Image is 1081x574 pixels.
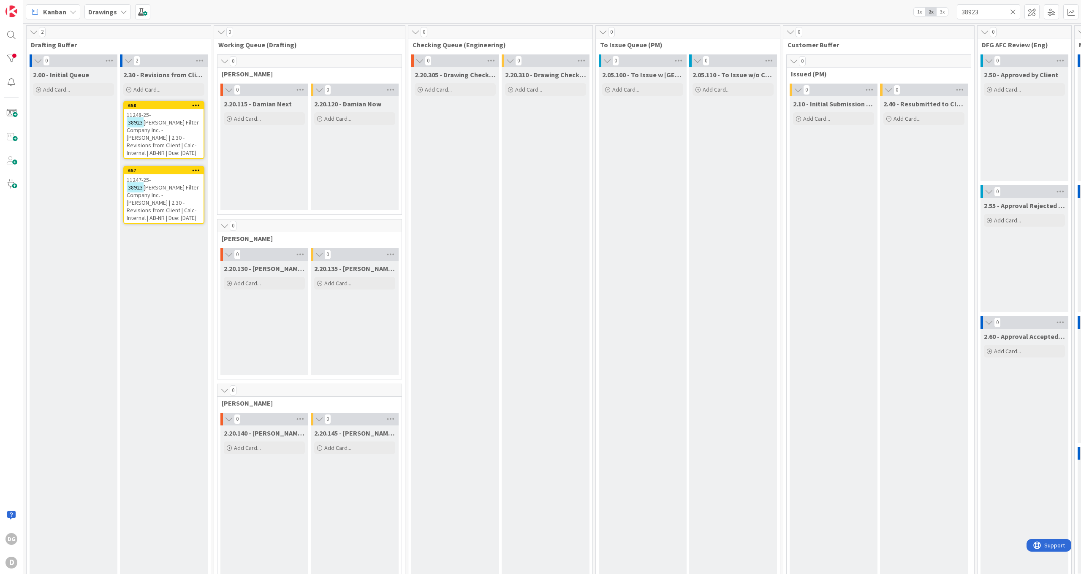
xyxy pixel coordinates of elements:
span: 2.20.305 - Drawing Check Next [415,70,496,79]
span: 2x [925,8,937,16]
span: To Issue Queue (PM) [600,41,769,49]
span: Support [18,1,38,11]
span: 2.20.310 - Drawing Check Now [505,70,586,79]
span: 11247-25- [127,176,151,184]
span: 2.50 - Approved by Client [984,70,1058,79]
span: 0 [894,85,900,95]
span: 0 [608,27,615,37]
a: 65811248-25-38923[PERSON_NAME] Filter Company Inc. - [PERSON_NAME] | 2.30 - Revisions from Client... [123,101,204,159]
span: Add Card... [324,444,351,452]
img: Visit kanbanzone.com [5,5,17,17]
span: 2.20.145 - John Now [314,429,395,437]
span: Checking Queue (Engineering) [413,41,582,49]
span: 0 [234,249,241,260]
span: 2.05.100 - To Issue w Calcs [602,70,683,79]
div: 658 [128,103,204,108]
span: 2.20.120 - Damian Now [314,100,381,108]
span: 2.10 - Initial Submission to Client [793,100,874,108]
span: 2.00 - Initial Queue [33,70,89,79]
mark: 38923 [127,182,144,192]
span: Drafting Buffer [31,41,200,49]
span: 2 [39,27,46,37]
span: 0 [515,56,522,66]
div: 65711247-25-38923[PERSON_NAME] Filter Company Inc. - [PERSON_NAME] | 2.30 - Revisions from Client... [124,167,204,223]
span: 0 [421,27,427,37]
span: Add Card... [324,279,351,287]
span: 2.60 - Approval Accepted By DFG [984,332,1065,341]
span: 0 [226,27,233,37]
span: Damien Queue [222,70,391,78]
div: 65811248-25-38923[PERSON_NAME] Filter Company Inc. - [PERSON_NAME] | 2.30 - Revisions from Client... [124,102,204,158]
span: 0 [799,56,806,66]
span: Add Card... [994,86,1021,93]
span: 2.20.140 - John Next [224,429,305,437]
span: Add Card... [515,86,542,93]
span: 0 [994,317,1001,328]
span: 0 [803,85,810,95]
div: DG [5,533,17,545]
span: Add Card... [234,115,261,122]
span: Add Card... [324,115,351,122]
div: 658 [124,102,204,109]
span: 2.05.110 - To Issue w/o Calcs [693,70,774,79]
span: 2.20.135 - Ronnie Now [314,264,395,273]
span: 0 [230,385,236,395]
span: Add Card... [43,86,70,93]
span: 0 [990,27,997,37]
span: Add Card... [703,86,730,93]
span: Ronnie Queue [222,234,391,243]
div: D [5,557,17,569]
div: 657 [124,167,204,174]
span: Kanban [43,7,66,17]
input: Quick Filter... [957,4,1020,19]
span: Add Card... [894,115,921,122]
span: Add Card... [425,86,452,93]
span: [PERSON_NAME] Filter Company Inc. - [PERSON_NAME] | 2.30 - Revisions from Client | Calc-Internal ... [127,184,199,222]
span: Add Card... [234,444,261,452]
span: 0 [230,221,236,231]
span: Working Queue (Drafting) [218,41,394,49]
span: 2.20.130 - Ronnie Next [224,264,305,273]
span: 0 [324,414,331,424]
span: [PERSON_NAME] Filter Company Inc. - [PERSON_NAME] | 2.30 - Revisions from Client | Calc-Internal ... [127,119,199,157]
span: 2.20.115 - Damian Next [224,100,292,108]
span: Add Card... [612,86,639,93]
span: 2.30 - Revisions from Client [123,70,204,79]
span: 0 [994,56,1001,66]
div: 657 [128,168,204,173]
span: 0 [612,56,619,66]
span: 2.55 - Approval Rejected By DFG [984,201,1065,210]
span: Add Card... [234,279,261,287]
span: Add Card... [994,217,1021,224]
span: Add Card... [133,86,160,93]
span: Add Card... [803,115,830,122]
a: 65711247-25-38923[PERSON_NAME] Filter Company Inc. - [PERSON_NAME] | 2.30 - Revisions from Client... [123,166,204,224]
span: John Queue [222,399,391,407]
span: 0 [703,56,709,66]
span: 0 [234,414,241,424]
span: 2 [133,56,140,66]
span: 0 [234,85,241,95]
span: Add Card... [994,347,1021,355]
span: 0 [324,85,331,95]
span: 3x [937,8,948,16]
span: DFG AFC Review (Eng) [982,41,1061,49]
span: 0 [230,56,236,66]
span: Issued (PM) [791,70,960,78]
span: Customer Buffer [788,41,964,49]
span: 0 [994,187,1001,197]
span: 2.40 - Resubmitted to Client [883,100,964,108]
span: 0 [425,56,432,66]
span: 0 [324,249,331,260]
span: 0 [796,27,802,37]
mark: 38923 [127,117,144,127]
b: Drawings [88,8,117,16]
span: 0 [43,56,50,66]
span: 11248-25- [127,111,151,119]
span: 1x [914,8,925,16]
